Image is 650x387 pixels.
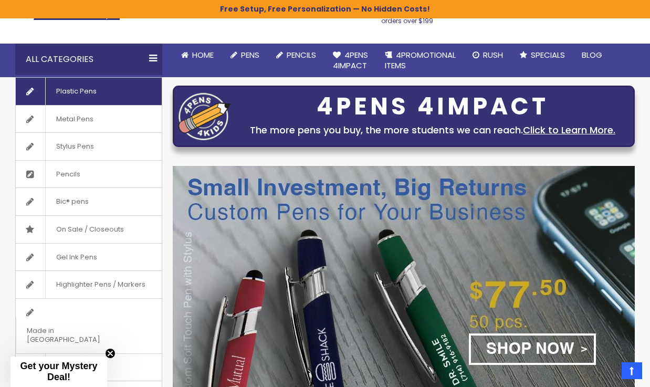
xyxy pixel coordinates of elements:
[45,188,99,215] span: Bic® pens
[173,44,222,67] a: Home
[376,44,464,78] a: 4PROMOTIONALITEMS
[333,49,368,71] span: 4Pens 4impact
[385,49,456,71] span: 4PROMOTIONAL ITEMS
[582,49,602,60] span: Blog
[222,44,268,67] a: Pens
[192,49,214,60] span: Home
[573,44,611,67] a: Blog
[45,133,104,160] span: Stylus Pens
[236,123,629,138] div: The more pens you buy, the more students we can reach.
[16,133,162,160] a: Stylus Pens
[45,271,156,298] span: Highlighter Pens / Markers
[105,348,116,359] button: Close teaser
[16,317,135,353] span: Made in [GEOGRAPHIC_DATA]
[324,44,376,78] a: 4Pens4impact
[16,106,162,133] a: Metal Pens
[45,216,134,243] span: On Sale / Closeouts
[45,106,104,133] span: Metal Pens
[45,244,108,271] span: Gel Ink Pens
[16,354,162,381] a: New Arrivals
[16,271,162,298] a: Highlighter Pens / Markers
[45,161,91,188] span: Pencils
[483,49,503,60] span: Rush
[464,44,511,67] a: Rush
[287,49,316,60] span: Pencils
[11,357,107,387] div: Get your Mystery Deal!Close teaser
[15,44,162,75] div: All Categories
[16,78,162,105] a: Plastic Pens
[20,361,97,382] span: Get your Mystery Deal!
[511,44,573,67] a: Specials
[236,96,629,118] div: 4PENS 4IMPACT
[16,216,162,243] a: On Sale / Closeouts
[16,161,162,188] a: Pencils
[241,49,259,60] span: Pens
[45,78,107,105] span: Plastic Pens
[179,92,231,140] img: four_pen_logo.png
[268,44,324,67] a: Pencils
[16,188,162,215] a: Bic® pens
[16,244,162,271] a: Gel Ink Pens
[45,354,109,381] span: New Arrivals
[523,123,615,137] a: Click to Learn More.
[16,299,162,353] a: Made in [GEOGRAPHIC_DATA]
[563,359,650,387] iframe: Google Customer Reviews
[531,49,565,60] span: Specials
